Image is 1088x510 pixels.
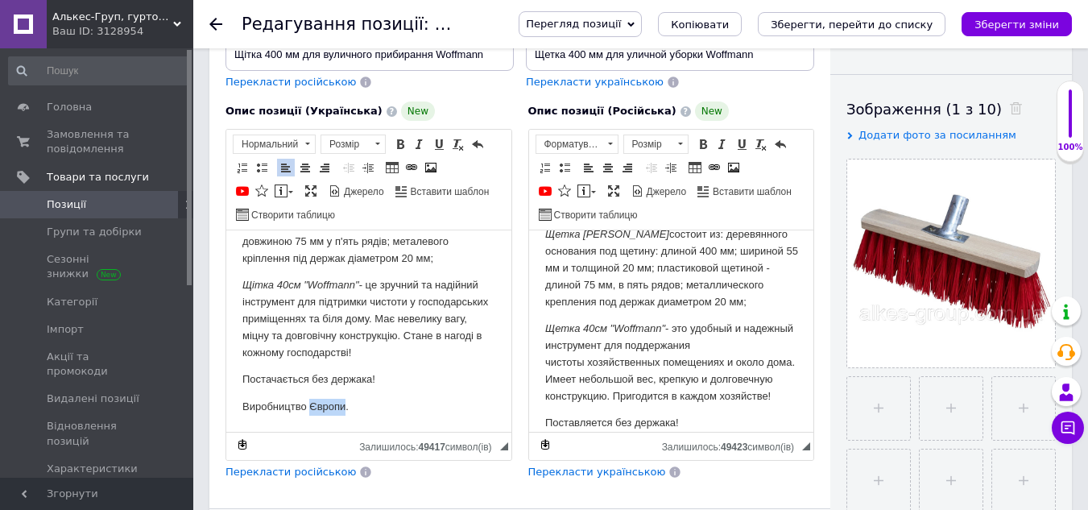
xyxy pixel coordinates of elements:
span: Розмір [321,135,370,153]
a: Зробити резервну копію зараз [536,436,554,454]
a: Вставити повідомлення [575,182,598,200]
a: По центру [296,159,314,176]
a: Розмір [321,135,386,154]
div: Ваш ID: 3128954 [52,24,193,39]
em: Щетка 40см "Woffmann" [16,92,136,104]
button: Зберегти зміни [962,12,1072,36]
span: Відновлення позицій [47,419,149,448]
span: Потягніть для зміни розмірів [802,442,810,450]
span: 49417 [418,442,445,453]
span: Видалені позиції [47,392,139,406]
span: Алькес-Груп, гуртова та роздрібна торгівля товарами для ремонту і будівництва [52,10,173,24]
span: Перекласти українською [528,466,666,478]
a: Вставити/видалити нумерований список [536,159,554,176]
a: Джерело [326,182,387,200]
em: Щітка 40см "Woffmann" [16,48,133,60]
a: По лівому краю [580,159,598,176]
span: 49423 [721,442,747,453]
span: Імпорт [47,322,84,337]
span: Нормальний [234,135,300,153]
h1: Редагування позиції: Щітка 400 мм для вуличного прибирання Woffmann [242,15,897,34]
a: Повернути (Ctrl+Z) [772,135,789,153]
input: Наприклад, H&M жіноча сукня зелена 38 розмір вечірня максі з блискітками [526,39,814,71]
span: Джерело [644,185,687,199]
a: Вставити/видалити маркований список [253,159,271,176]
a: Максимізувати [605,182,623,200]
iframe: Редактор, 7679972A-2581-44E1-AA66-2D7F80CD4B42 [226,230,511,432]
a: Підкреслений (Ctrl+U) [430,135,448,153]
span: New [401,102,435,121]
div: Повернутися назад [209,18,222,31]
a: Курсив (Ctrl+I) [714,135,731,153]
a: Підкреслений (Ctrl+U) [733,135,751,153]
a: Додати відео з YouTube [536,182,554,200]
span: Товари та послуги [47,170,149,185]
span: Опис позиції (Українська) [225,105,383,117]
span: Вставити шаблон [710,185,792,199]
span: Розмір [624,135,672,153]
p: Постачається без держака! [16,141,269,158]
span: Вставити шаблон [408,185,490,199]
a: Вставити повідомлення [272,182,296,200]
span: New [695,102,729,121]
span: Створити таблицю [552,209,638,222]
span: Форматування [536,135,602,153]
a: Вставити/видалити маркований список [556,159,573,176]
p: - это удобный и надежный инструмент для поддержания чистоты хозяйственных помещениях и около дома... [16,90,269,174]
span: Перегляд позиції [526,18,621,30]
span: Акції та промокоди [47,350,149,379]
input: Пошук [8,56,190,85]
span: Потягніть для зміни розмірів [500,442,508,450]
a: Зменшити відступ [643,159,660,176]
a: Вставити іконку [253,182,271,200]
span: Перекласти російською [225,76,356,88]
span: Категорії [47,295,97,309]
a: Збільшити відступ [662,159,680,176]
a: Вставити/Редагувати посилання (Ctrl+L) [705,159,723,176]
p: Виробництво Європи. [16,168,269,185]
span: Характеристики [47,462,138,476]
a: Таблиця [383,159,401,176]
a: По центру [599,159,617,176]
span: Позиції [47,197,86,212]
i: Зберегти, перейти до списку [771,19,933,31]
i: Зберегти зміни [974,19,1059,31]
a: Видалити форматування [449,135,467,153]
a: Нормальний [233,135,316,154]
a: Максимізувати [302,182,320,200]
a: Зображення [422,159,440,176]
a: Жирний (Ctrl+B) [391,135,409,153]
a: Зображення [725,159,743,176]
a: Збільшити відступ [359,159,377,176]
a: Створити таблицю [234,205,337,223]
div: Кiлькiсть символiв [359,437,499,453]
a: Розмір [623,135,689,154]
p: Поставляется без держака! [16,185,269,201]
a: Жирний (Ctrl+B) [694,135,712,153]
button: Копіювати [658,12,742,36]
a: Видалити форматування [752,135,770,153]
p: - це зручний та надійний інструмент для підтримки чистоти у господарських приміщеннях та біля дом... [16,47,269,131]
a: Джерело [629,182,689,200]
span: Додати фото за посиланням [858,129,1016,141]
a: Вставити іконку [556,182,573,200]
span: Групи та добірки [47,225,142,239]
a: Курсив (Ctrl+I) [411,135,428,153]
span: Створити таблицю [249,209,335,222]
div: Кiлькiсть символiв [662,437,802,453]
span: Перекласти російською [225,466,356,478]
a: Форматування [536,135,618,154]
a: Створити таблицю [536,205,640,223]
div: 100% [1057,142,1083,153]
a: Додати відео з YouTube [234,182,251,200]
span: Сезонні знижки [47,252,149,281]
a: Вставити шаблон [695,182,794,200]
a: Вставити шаблон [393,182,492,200]
a: По правому краю [618,159,636,176]
button: Чат з покупцем [1052,412,1084,444]
span: Перекласти українською [526,76,664,88]
span: Головна [47,100,92,114]
span: Джерело [341,185,384,199]
input: Наприклад, H&M жіноча сукня зелена 38 розмір вечірня максі з блискітками [225,39,514,71]
iframe: Редактор, 5F44493D-0A4C-4189-8938-90A8B84935B6 [529,230,814,432]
